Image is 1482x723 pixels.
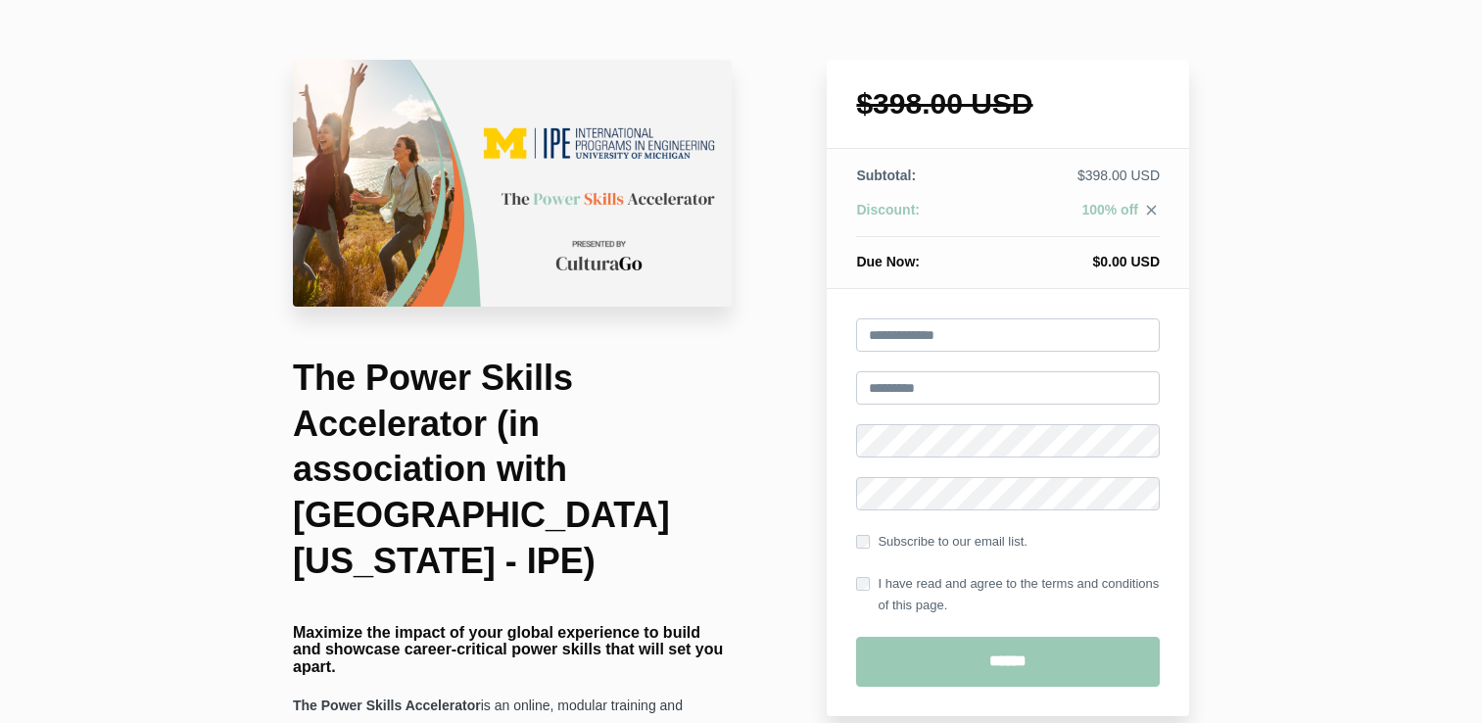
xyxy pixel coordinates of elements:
i: close [1143,202,1160,218]
h4: Maximize the impact of your global experience to build and showcase career-critical power skills ... [293,624,732,676]
input: I have read and agree to the terms and conditions of this page. [856,577,870,591]
h1: The Power Skills Accelerator (in association with [GEOGRAPHIC_DATA][US_STATE] - IPE) [293,356,732,585]
td: $398.00 USD [988,166,1160,200]
strong: The Power Skills Accelerator [293,698,481,713]
a: close [1138,202,1160,223]
label: I have read and agree to the terms and conditions of this page. [856,573,1160,616]
span: Subtotal: [856,168,916,183]
img: d416d46-d031-e-e5eb-e525b5ae3c0c_UMich_IPE_PSA_.png [293,60,732,307]
th: Discount: [856,200,987,237]
span: 100% off [1081,202,1138,217]
span: $0.00 USD [1093,254,1160,269]
th: Due Now: [856,237,987,272]
input: Subscribe to our email list. [856,535,870,549]
h1: $398.00 USD [856,89,1160,119]
label: Subscribe to our email list. [856,531,1027,553]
